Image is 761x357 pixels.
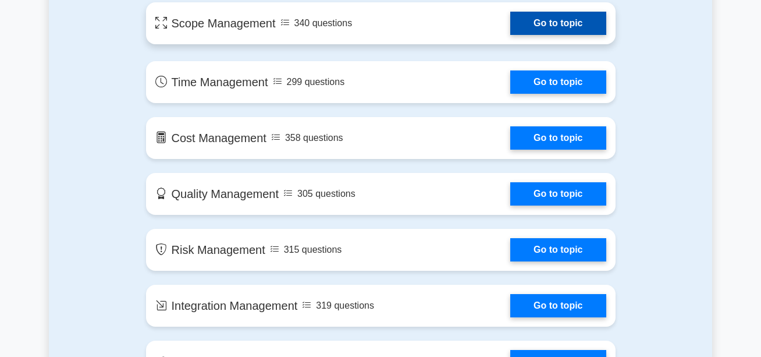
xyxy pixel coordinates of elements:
a: Go to topic [510,182,606,206]
a: Go to topic [510,70,606,94]
a: Go to topic [510,12,606,35]
a: Go to topic [510,238,606,261]
a: Go to topic [510,126,606,150]
a: Go to topic [510,294,606,317]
